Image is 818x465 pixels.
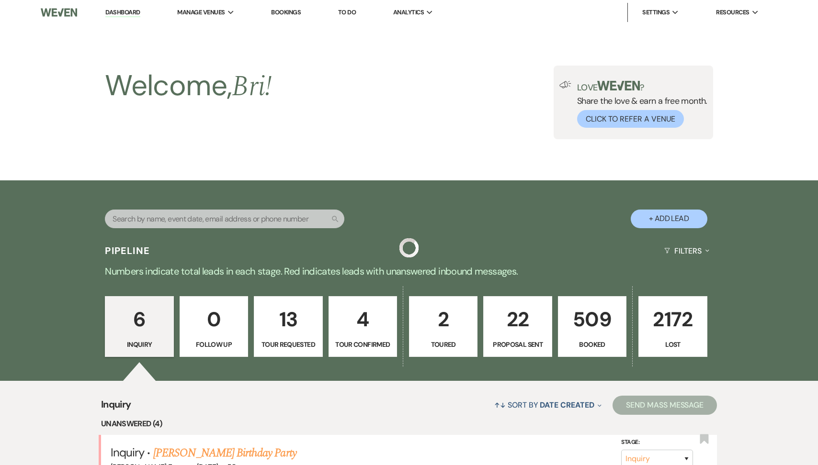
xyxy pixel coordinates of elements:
[642,8,670,17] span: Settings
[613,396,717,415] button: Send Mass Message
[540,400,594,410] span: Date Created
[716,8,749,17] span: Resources
[329,296,397,357] a: 4Tour Confirmed
[490,392,605,418] button: Sort By Date Created
[660,238,713,264] button: Filters
[105,8,140,17] a: Dashboard
[111,445,144,460] span: Inquiry
[415,339,471,350] p: Toured
[494,400,506,410] span: ↑↓
[489,303,545,335] p: 22
[483,296,552,357] a: 22Proposal Sent
[41,2,77,22] img: Weven Logo
[645,303,701,335] p: 2172
[335,339,391,350] p: Tour Confirmed
[577,110,684,128] button: Click to Refer a Venue
[558,296,626,357] a: 509Booked
[105,296,173,357] a: 6Inquiry
[335,303,391,335] p: 4
[577,81,707,92] p: Love ?
[111,339,167,350] p: Inquiry
[186,303,242,335] p: 0
[409,296,477,357] a: 2Toured
[415,303,471,335] p: 2
[645,339,701,350] p: Lost
[180,296,248,357] a: 0Follow Up
[564,339,620,350] p: Booked
[232,65,272,109] span: Bri !
[338,8,356,16] a: To Do
[597,81,640,90] img: weven-logo-green.svg
[399,238,419,257] img: loading spinner
[153,444,296,462] a: [PERSON_NAME] Birthday Party
[101,397,131,418] span: Inquiry
[271,8,301,16] a: Bookings
[105,66,272,107] h2: Welcome,
[638,296,707,357] a: 2172Lost
[489,339,545,350] p: Proposal Sent
[571,81,707,128] div: Share the love & earn a free month.
[64,264,754,279] p: Numbers indicate total leads in each stage. Red indicates leads with unanswered inbound messages.
[564,303,620,335] p: 509
[621,437,693,448] label: Stage:
[105,244,150,257] h3: Pipeline
[260,339,316,350] p: Tour Requested
[631,210,707,228] button: + Add Lead
[393,8,424,17] span: Analytics
[186,339,242,350] p: Follow Up
[177,8,225,17] span: Manage Venues
[559,81,571,89] img: loud-speaker-illustration.svg
[101,418,717,430] li: Unanswered (4)
[260,303,316,335] p: 13
[111,303,167,335] p: 6
[254,296,322,357] a: 13Tour Requested
[105,210,344,228] input: Search by name, event date, email address or phone number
